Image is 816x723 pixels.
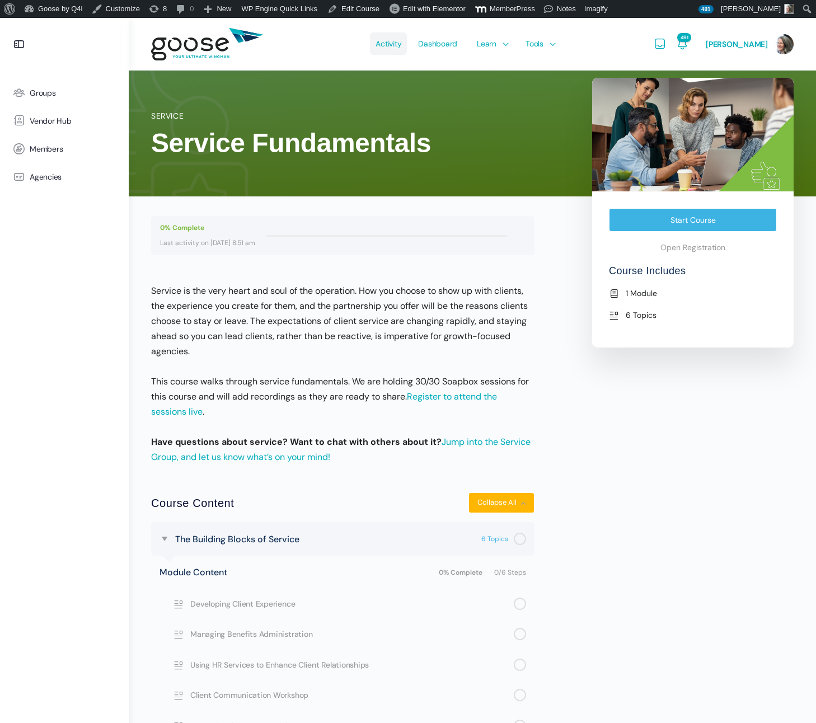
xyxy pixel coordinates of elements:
[494,569,526,576] span: 0/6 Steps
[160,236,255,251] div: Last activity on [DATE] 8:51 am
[151,126,525,160] h1: Service Fundamentals
[151,619,534,649] a: Not completed Managing Benefits Administration
[526,17,543,70] span: Tools
[403,4,466,13] span: Edit with Elementor
[6,135,123,163] a: Members
[6,107,123,135] a: Vendor Hub
[653,18,667,71] a: Messages
[30,172,62,182] span: Agencies
[468,492,534,513] button: Collapse All
[609,264,777,287] h4: Course Includes
[514,628,526,640] div: Not completed
[30,116,72,126] span: Vendor Hub
[514,533,526,545] div: Not started
[471,18,512,71] a: Learn
[477,17,496,70] span: Learn
[151,589,534,619] a: Not completed Developing Client Experience
[477,498,521,507] span: Collapse All
[151,283,534,359] p: Service is the very heart and soul of the operation. How you choose to show up with clients, the ...
[190,598,514,610] span: Developing Client Experience
[30,88,56,98] span: Groups
[370,18,407,71] a: Activity
[160,220,255,236] div: 0% Complete
[376,17,401,70] span: Activity
[160,565,227,580] span: Module Content
[412,18,463,71] a: Dashboard
[190,689,514,701] span: Client Communication Workshop
[706,39,768,49] span: [PERSON_NAME]
[698,5,714,13] span: 491
[676,18,689,71] a: Notifications
[706,18,794,71] a: [PERSON_NAME]
[151,374,534,419] p: This course walks through service fundamentals. We are holding 30/30 Soapbox sessions for this co...
[30,144,63,154] span: Members
[151,436,442,448] strong: Have questions about service? Want to chat with others about it?
[175,532,299,547] span: The Building Blocks of Service
[609,287,777,300] li: 1 Module
[760,669,816,723] iframe: Chat Widget
[514,659,526,671] div: Not completed
[514,598,526,610] div: Not completed
[6,79,123,107] a: Groups
[439,569,489,576] span: 0% Complete
[151,495,234,511] h2: Course Content
[514,689,526,701] div: Not completed
[151,680,534,710] a: Not completed Client Communication Workshop
[6,163,123,191] a: Agencies
[190,659,514,671] span: Using HR Services to Enhance Client Relationships
[520,18,559,71] a: Tools
[660,242,725,253] span: Open Registration
[151,650,534,680] a: Not completed Using HR Services to Enhance Client Relationships
[481,534,508,543] span: 6 Topics
[609,308,777,322] li: 6 Topics
[609,208,777,232] a: Start Course
[418,17,457,70] span: Dashboard
[190,628,514,640] span: Managing Benefits Administration
[677,33,691,42] span: 491
[170,531,526,547] a: Not started The Building Blocks of Service 6 Topics
[151,111,184,121] a: Service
